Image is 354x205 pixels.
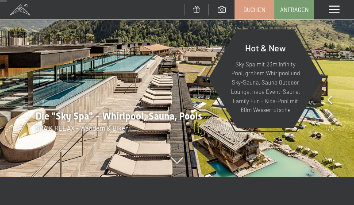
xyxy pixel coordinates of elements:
span: / [328,123,331,133]
span: 1 [325,123,328,133]
span: Die "Sky Spa" - Whirlpool, Sauna, Pools [35,111,202,122]
p: Sky Spa mit 23m Infinity Pool, großem Whirlpool und Sky-Sauna, Sauna Outdoor Lounge, neue Event-S... [230,60,301,115]
a: Anfragen [275,0,314,19]
span: Buchen [243,6,265,14]
a: Hot & New Sky Spa mit 23m Infinity Pool, großem Whirlpool und Sky-Sauna, Sauna Outdoor Lounge, ne... [208,29,323,128]
span: 8 [331,123,334,133]
span: SPA & RELAX - Wandern & Biken [35,124,129,132]
span: Anfragen [280,6,309,14]
a: Buchen [235,0,274,19]
span: Hot & New [245,43,286,53]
